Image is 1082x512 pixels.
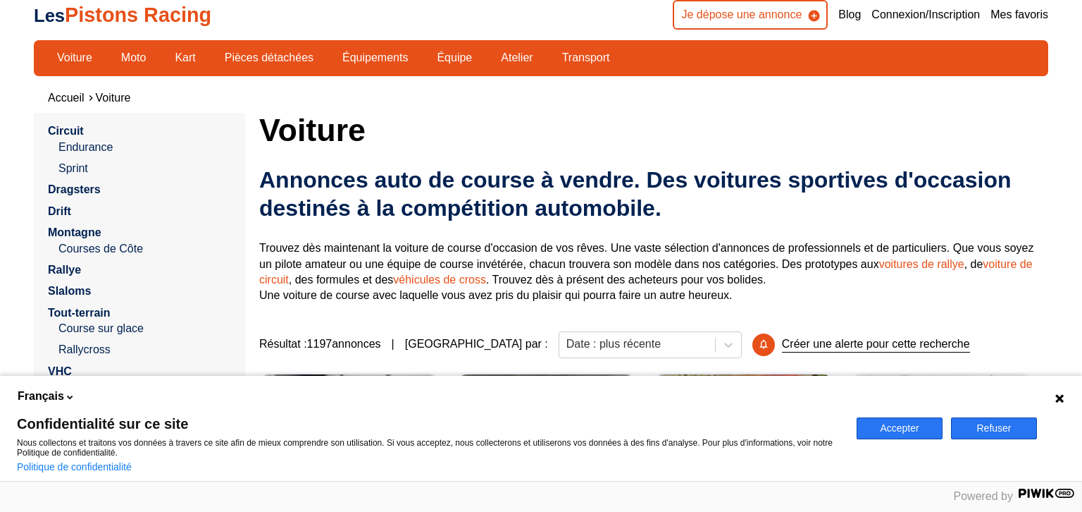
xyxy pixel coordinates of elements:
a: Équipements [333,46,417,70]
img: Mitsubishi Mirage EVO X Proto Rallye Dytko [259,374,439,480]
span: Powered by [954,490,1014,502]
h2: Annonces auto de course à vendre. Des voitures sportives d'occasion destinés à la compétition aut... [259,166,1048,222]
a: Voiture [48,46,101,70]
a: Drift [48,205,71,217]
a: voitures de rallye [879,258,964,270]
a: Tout-terrain [48,307,111,319]
a: Slaloms [48,285,91,297]
a: véhicules de cross [393,274,486,286]
a: voiture de circuit [259,258,1033,286]
button: Refuser [951,417,1037,439]
a: Transport [553,46,619,70]
a: Atelier [492,46,542,70]
img: Kadett Neuaufbau H-Kennzeichen [654,374,833,480]
a: Moto [112,46,156,70]
a: Connexion/Inscription [871,7,980,23]
h1: Voiture [259,113,1048,147]
a: Sprint [58,161,231,176]
span: Français [18,389,64,404]
a: Endurance [58,140,231,155]
a: VHC [48,365,72,377]
button: Accepter [857,417,943,439]
a: Kadett Neuaufbau H-Kennzeichen[GEOGRAPHIC_DATA] [654,374,833,480]
a: BUICK Century GS Stage 1 455cui Big Block[GEOGRAPHIC_DATA] [456,374,636,480]
span: Les [34,6,65,25]
a: Politique de confidentialité [17,461,132,473]
a: Rallycross [58,342,231,358]
a: Blog [838,7,861,23]
a: Mitsubishi Mirage EVO X Proto Rallye Dytko[GEOGRAPHIC_DATA] [259,374,439,480]
a: Équipe [428,46,481,70]
a: Course sur glace [58,321,231,336]
a: Pièces détachées [216,46,323,70]
a: Kart [166,46,204,70]
img: BUICK Century GS Stage 1 455cui Big Block [456,374,636,480]
a: Mes favoris [990,7,1048,23]
a: Accueil [48,92,85,104]
p: Trouvez dès maintenant la voiture de course d'occasion de vos rêves. Une vaste sélection d'annonc... [259,240,1048,304]
span: | [392,336,394,352]
a: Montagne [48,226,101,238]
a: Dragsters [48,183,101,195]
a: Circuit [48,125,84,137]
a: Rallye [48,264,81,276]
p: Nous collectons et traitons vos données à travers ce site afin de mieux comprendre son utilisatio... [17,438,840,458]
a: Courses de Côte [58,241,231,257]
span: Confidentialité sur ce site [17,417,840,431]
a: Volkswagen Polo Cup 2.0 FSI[GEOGRAPHIC_DATA] [851,374,1031,480]
span: Résultat : 1197 annonces [259,336,381,352]
a: Voiture [96,92,131,104]
p: Créer une alerte pour cette recherche [782,336,970,353]
img: Volkswagen Polo Cup 2.0 FSI [851,374,1031,480]
p: [GEOGRAPHIC_DATA] par : [405,336,548,352]
a: LesPistons Racing [34,4,211,26]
